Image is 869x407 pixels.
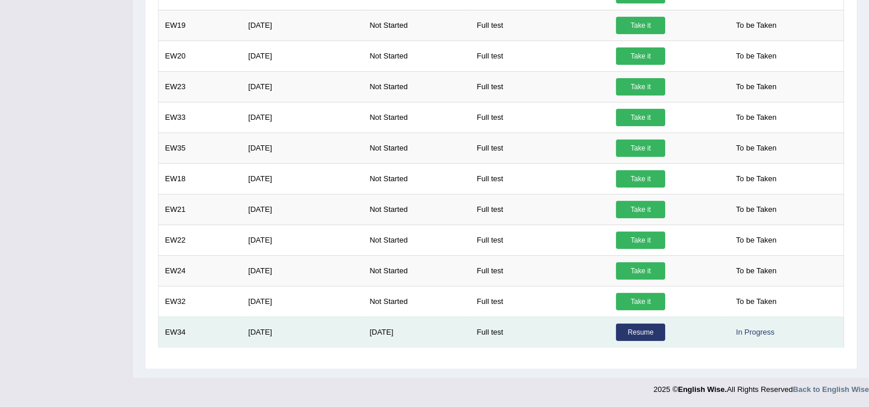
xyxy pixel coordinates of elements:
td: [DATE] [242,255,364,286]
td: [DATE] [242,317,364,347]
td: Not Started [363,102,470,133]
td: [DATE] [242,133,364,163]
strong: English Wise. [678,385,727,394]
td: Not Started [363,133,470,163]
a: Take it [616,201,665,218]
td: EW20 [159,41,242,71]
td: Full test [471,317,610,347]
td: Not Started [363,194,470,225]
span: To be Taken [730,232,782,249]
td: [DATE] [242,41,364,71]
a: Take it [616,262,665,280]
td: [DATE] [242,10,364,41]
a: Resume [616,324,665,341]
td: EW19 [159,10,242,41]
td: Full test [471,163,610,194]
td: Full test [471,71,610,102]
td: Not Started [363,163,470,194]
div: 2025 © All Rights Reserved [654,378,869,395]
td: [DATE] [242,71,364,102]
span: To be Taken [730,293,782,310]
td: EW32 [159,286,242,317]
td: Full test [471,41,610,71]
td: [DATE] [363,317,470,347]
td: Not Started [363,225,470,255]
td: Not Started [363,255,470,286]
a: Take it [616,140,665,157]
td: EW34 [159,317,242,347]
td: [DATE] [242,102,364,133]
td: EW22 [159,225,242,255]
td: Not Started [363,71,470,102]
a: Take it [616,78,665,96]
a: Take it [616,170,665,188]
td: [DATE] [242,225,364,255]
td: EW23 [159,71,242,102]
span: To be Taken [730,47,782,65]
a: Take it [616,47,665,65]
td: Full test [471,102,610,133]
td: Full test [471,133,610,163]
td: EW33 [159,102,242,133]
td: EW24 [159,255,242,286]
a: Back to English Wise [793,385,869,394]
td: Not Started [363,286,470,317]
span: To be Taken [730,170,782,188]
td: EW18 [159,163,242,194]
span: To be Taken [730,78,782,96]
td: Full test [471,286,610,317]
span: To be Taken [730,17,782,34]
td: Full test [471,10,610,41]
td: [DATE] [242,163,364,194]
td: EW35 [159,133,242,163]
td: Not Started [363,41,470,71]
td: [DATE] [242,286,364,317]
td: Not Started [363,10,470,41]
a: Take it [616,232,665,249]
a: Take it [616,17,665,34]
span: To be Taken [730,201,782,218]
a: Take it [616,293,665,310]
span: To be Taken [730,109,782,126]
div: In Progress [730,324,780,341]
td: Full test [471,225,610,255]
td: Full test [471,255,610,286]
td: [DATE] [242,194,364,225]
td: Full test [471,194,610,225]
td: EW21 [159,194,242,225]
a: Take it [616,109,665,126]
span: To be Taken [730,262,782,280]
span: To be Taken [730,140,782,157]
